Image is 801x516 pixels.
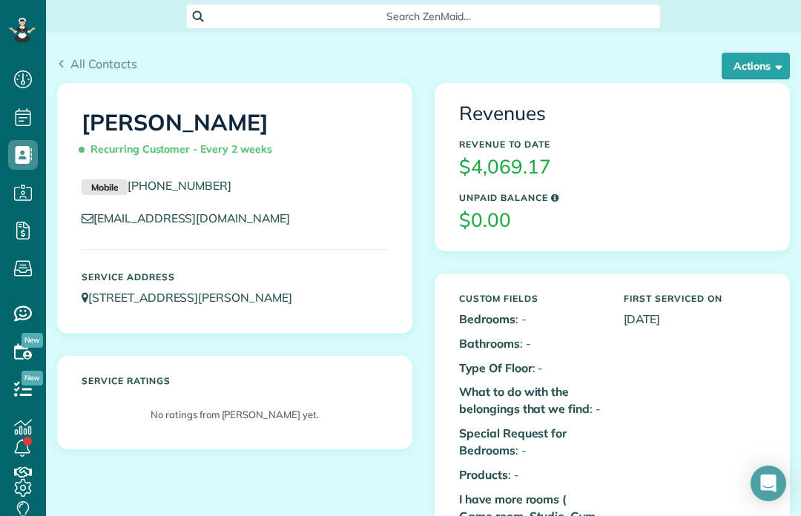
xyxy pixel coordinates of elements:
[70,56,137,71] span: All Contacts
[459,311,601,328] p: : -
[57,55,137,73] a: All Contacts
[459,294,601,303] h5: Custom Fields
[459,139,765,149] h5: Revenue to Date
[82,110,388,162] h1: [PERSON_NAME]
[82,136,278,162] span: Recurring Customer - Every 2 weeks
[459,311,515,326] b: Bedrooms
[459,466,601,483] p: : -
[459,210,765,231] h3: $0.00
[459,384,590,416] b: What to do with the belongings that we find
[22,371,43,386] span: New
[82,272,388,282] h5: Service Address
[459,426,567,457] b: Special Request for Bedrooms
[82,179,128,196] small: Mobile
[459,425,601,459] p: : -
[459,360,533,375] b: Type Of Floor
[459,156,765,178] h3: $4,069.17
[459,335,601,352] p: : -
[459,383,601,417] p: : -
[82,376,388,386] h5: Service ratings
[82,211,304,225] a: [EMAIL_ADDRESS][DOMAIN_NAME]
[82,290,306,305] a: [STREET_ADDRESS][PERSON_NAME]
[459,336,520,351] b: Bathrooms
[722,53,790,79] button: Actions
[624,294,766,303] h5: First Serviced On
[459,193,765,202] h5: Unpaid Balance
[459,467,508,482] b: Products
[22,333,43,348] span: New
[459,360,601,377] p: : -
[82,178,231,193] a: Mobile[PHONE_NUMBER]
[89,408,380,422] p: No ratings from [PERSON_NAME] yet.
[751,466,786,501] div: Open Intercom Messenger
[459,103,765,125] h3: Revenues
[624,311,766,328] p: [DATE]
